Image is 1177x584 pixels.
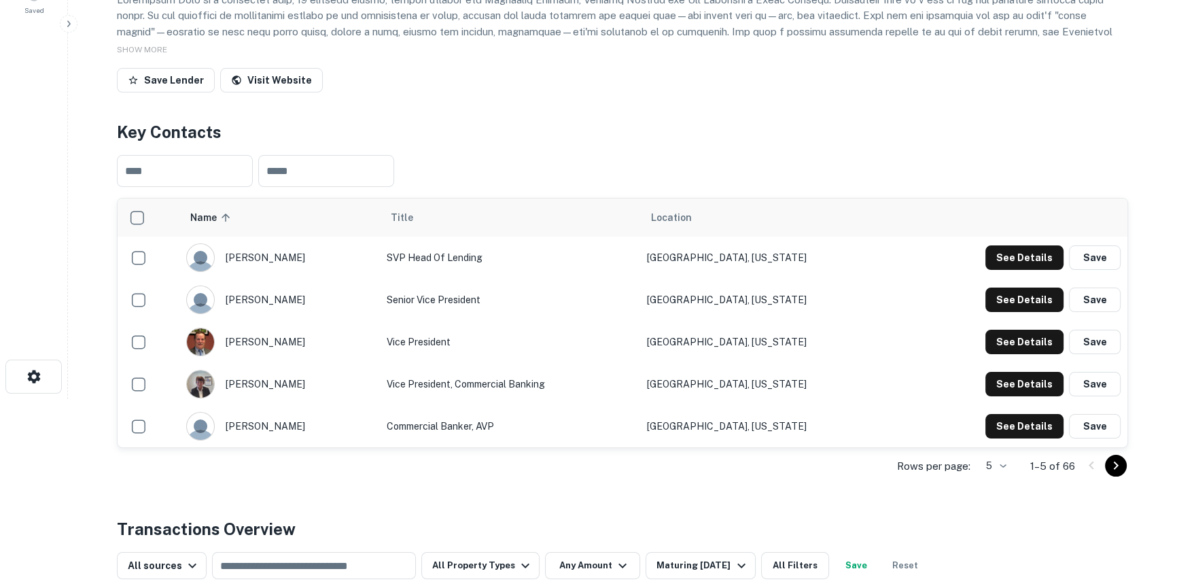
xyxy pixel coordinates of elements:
[391,209,431,226] span: Title
[640,321,902,363] td: [GEOGRAPHIC_DATA], [US_STATE]
[117,120,1128,144] h4: Key Contacts
[187,286,214,313] img: 9c8pery4andzj6ohjkjp54ma2
[186,328,373,356] div: [PERSON_NAME]
[835,552,878,579] button: Save your search to get updates of matches that match your search criteria.
[883,552,927,579] button: Reset
[897,458,970,475] p: Rows per page:
[1109,475,1177,540] iframe: Chat Widget
[651,209,692,226] span: Location
[1069,330,1121,354] button: Save
[220,68,323,92] a: Visit Website
[1069,372,1121,396] button: Save
[117,68,215,92] button: Save Lender
[656,557,749,574] div: Maturing [DATE]
[24,5,44,16] span: Saved
[117,517,296,541] h4: Transactions Overview
[985,330,1064,354] button: See Details
[117,45,167,54] span: SHOW MORE
[380,279,640,321] td: Senior Vice President
[1069,288,1121,312] button: Save
[640,199,902,237] th: Location
[646,552,755,579] button: Maturing [DATE]
[186,243,373,272] div: [PERSON_NAME]
[640,405,902,447] td: [GEOGRAPHIC_DATA], [US_STATE]
[1069,245,1121,270] button: Save
[640,237,902,279] td: [GEOGRAPHIC_DATA], [US_STATE]
[985,372,1064,396] button: See Details
[186,370,373,398] div: [PERSON_NAME]
[761,552,829,579] button: All Filters
[976,456,1008,476] div: 5
[545,552,640,579] button: Any Amount
[985,245,1064,270] button: See Details
[117,552,207,579] button: All sources
[1030,458,1075,475] p: 1–5 of 66
[1105,455,1127,477] button: Go to next page
[187,244,214,271] img: 9c8pery4andzj6ohjkjp54ma2
[1069,414,1121,439] button: Save
[380,363,640,405] td: Vice President, Commercial Banking
[179,199,380,237] th: Name
[128,557,200,574] div: All sources
[380,405,640,447] td: Commercial Banker, AVP
[380,321,640,363] td: Vice President
[118,199,1127,447] div: scrollable content
[187,413,214,440] img: 9c8pery4andzj6ohjkjp54ma2
[186,286,373,314] div: [PERSON_NAME]
[187,371,214,398] img: 1709911868030
[985,288,1064,312] button: See Details
[186,412,373,441] div: [PERSON_NAME]
[190,209,234,226] span: Name
[640,363,902,405] td: [GEOGRAPHIC_DATA], [US_STATE]
[380,199,640,237] th: Title
[985,414,1064,439] button: See Details
[187,328,214,356] img: 1516965227690
[640,279,902,321] td: [GEOGRAPHIC_DATA], [US_STATE]
[421,552,540,579] button: All Property Types
[380,237,640,279] td: SVP Head of Lending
